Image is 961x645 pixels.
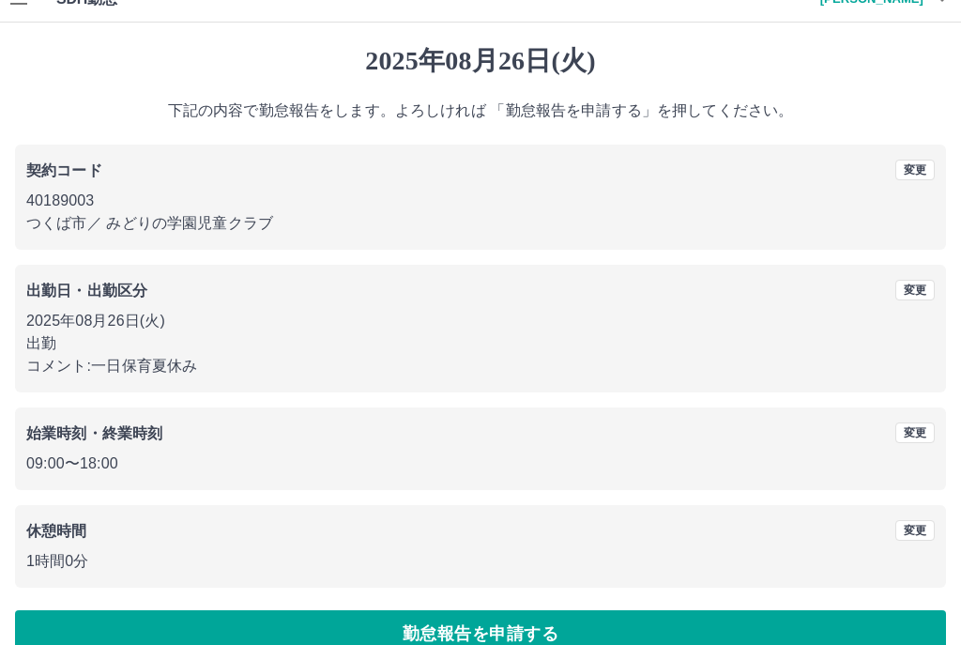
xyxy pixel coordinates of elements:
p: 下記の内容で勤怠報告をします。よろしければ 「勤怠報告を申請する」を押してください。 [15,100,946,122]
p: コメント: 一日保育夏休み [26,355,935,377]
h1: 2025年08月26日(火) [15,45,946,77]
p: 09:00 〜 18:00 [26,453,935,475]
p: つくば市 ／ みどりの学園児童クラブ [26,212,935,235]
button: 変更 [895,280,935,300]
p: 2025年08月26日(火) [26,310,935,332]
button: 変更 [895,422,935,443]
p: 出勤 [26,332,935,355]
b: 契約コード [26,162,102,178]
p: 1時間0分 [26,550,935,573]
p: 40189003 [26,190,935,212]
b: 休憩時間 [26,523,87,539]
b: 出勤日・出勤区分 [26,283,147,299]
button: 変更 [895,160,935,180]
button: 変更 [895,520,935,541]
b: 始業時刻・終業時刻 [26,425,162,441]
